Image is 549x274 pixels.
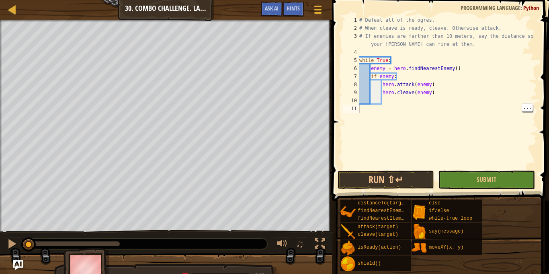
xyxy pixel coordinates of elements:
img: portrait.png [340,240,356,255]
span: while-true loop [429,216,472,221]
div: 10 [343,97,359,105]
span: Python [523,4,539,12]
img: portrait.png [340,256,356,272]
button: Ctrl + P: Pause [4,237,20,253]
span: cleave(target) [358,232,398,237]
span: : [520,4,523,12]
span: findNearestItem() [358,216,407,221]
span: ... [522,104,533,111]
img: portrait.png [412,240,427,255]
div: 7 [343,72,359,80]
span: Submit [477,175,496,184]
button: Show game menu [308,2,328,21]
div: 11 [343,105,359,113]
div: 6 [343,64,359,72]
button: Run ⇧↵ [338,171,434,189]
span: ♫ [296,238,304,250]
span: distanceTo(target) [358,200,410,206]
span: Ask AI [265,4,279,12]
img: portrait.png [412,204,427,220]
button: Adjust volume [274,237,290,253]
span: attack(target) [358,224,398,230]
span: shield() [358,261,381,266]
span: if/else [429,208,449,214]
div: 2 [343,24,359,32]
div: 3 [343,32,359,48]
span: say(message) [429,229,463,234]
div: 9 [343,89,359,97]
button: Toggle fullscreen [312,237,328,253]
div: 8 [343,80,359,89]
button: Ask AI [13,260,23,270]
button: Ask AI [261,2,283,16]
img: portrait.png [340,224,356,239]
span: isReady(action) [358,245,401,250]
span: Hints [287,4,300,12]
img: portrait.png [340,204,356,220]
span: findNearestEnemy() [358,208,410,214]
button: Submit [438,171,535,189]
img: portrait.png [412,224,427,239]
div: 5 [343,56,359,64]
span: moveXY(x, y) [429,245,463,250]
span: else [429,200,440,206]
div: 1 [343,16,359,24]
button: ♫ [294,237,308,253]
span: Programming language [461,4,520,12]
div: 4 [343,48,359,56]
